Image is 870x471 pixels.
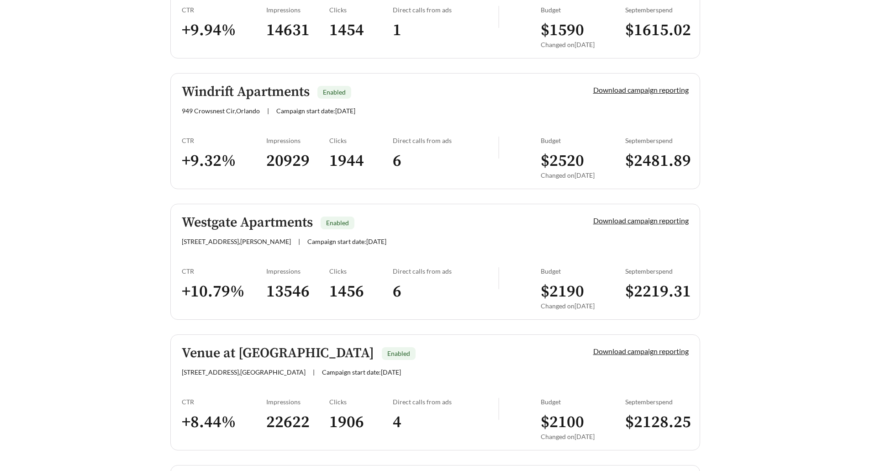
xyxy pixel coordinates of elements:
div: Budget [541,137,625,144]
a: Download campaign reporting [593,347,689,355]
h3: 1456 [329,281,393,302]
span: 949 Crowsnest Cir , Orlando [182,107,260,115]
div: September spend [625,137,689,144]
h3: 4 [393,412,498,433]
h3: $ 2520 [541,151,625,171]
h3: $ 2128.25 [625,412,689,433]
div: Impressions [266,267,330,275]
div: Direct calls from ads [393,398,498,406]
h5: Windrift Apartments [182,85,310,100]
h3: 22622 [266,412,330,433]
h5: Westgate Apartments [182,215,313,230]
div: Changed on [DATE] [541,433,625,440]
h5: Venue at [GEOGRAPHIC_DATA] [182,346,374,361]
h3: 14631 [266,20,330,41]
div: Direct calls from ads [393,6,498,14]
div: CTR [182,398,266,406]
div: CTR [182,267,266,275]
h3: + 10.79 % [182,281,266,302]
div: Clicks [329,137,393,144]
div: Changed on [DATE] [541,41,625,48]
span: Campaign start date: [DATE] [307,238,386,245]
h3: + 9.94 % [182,20,266,41]
img: line [498,6,499,28]
div: Clicks [329,6,393,14]
span: Enabled [387,349,410,357]
a: Download campaign reporting [593,216,689,225]
div: Direct calls from ads [393,137,498,144]
h3: $ 2219.31 [625,281,689,302]
h3: 1454 [329,20,393,41]
h3: 1906 [329,412,393,433]
a: Venue at [GEOGRAPHIC_DATA]Enabled[STREET_ADDRESS],[GEOGRAPHIC_DATA]|Campaign start date:[DATE]Dow... [170,334,700,450]
div: September spend [625,267,689,275]
div: Clicks [329,398,393,406]
h3: $ 1615.02 [625,20,689,41]
h3: + 9.32 % [182,151,266,171]
div: Clicks [329,267,393,275]
img: line [498,137,499,159]
h3: 20929 [266,151,330,171]
span: | [267,107,269,115]
h3: 6 [393,151,498,171]
h3: 1 [393,20,498,41]
span: Enabled [326,219,349,227]
img: line [498,398,499,420]
a: Westgate ApartmentsEnabled[STREET_ADDRESS],[PERSON_NAME]|Campaign start date:[DATE]Download campa... [170,204,700,320]
a: Windrift ApartmentsEnabled949 Crowsnest Cir,Orlando|Campaign start date:[DATE]Download campaign r... [170,73,700,189]
div: CTR [182,137,266,144]
span: Enabled [323,88,346,96]
div: Changed on [DATE] [541,171,625,179]
h3: 6 [393,281,498,302]
div: Impressions [266,6,330,14]
div: September spend [625,398,689,406]
span: | [313,368,315,376]
span: [STREET_ADDRESS] , [PERSON_NAME] [182,238,291,245]
h3: $ 2190 [541,281,625,302]
span: Campaign start date: [DATE] [276,107,355,115]
span: Campaign start date: [DATE] [322,368,401,376]
h3: 1944 [329,151,393,171]
span: [STREET_ADDRESS] , [GEOGRAPHIC_DATA] [182,368,306,376]
div: Impressions [266,398,330,406]
img: line [498,267,499,289]
h3: $ 2481.89 [625,151,689,171]
h3: $ 1590 [541,20,625,41]
div: September spend [625,6,689,14]
div: Direct calls from ads [393,267,498,275]
div: Impressions [266,137,330,144]
h3: 13546 [266,281,330,302]
span: | [298,238,300,245]
div: CTR [182,6,266,14]
div: Changed on [DATE] [541,302,625,310]
a: Download campaign reporting [593,85,689,94]
h3: + 8.44 % [182,412,266,433]
div: Budget [541,6,625,14]
h3: $ 2100 [541,412,625,433]
div: Budget [541,267,625,275]
div: Budget [541,398,625,406]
